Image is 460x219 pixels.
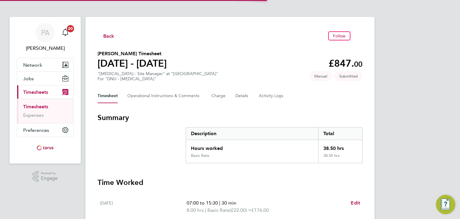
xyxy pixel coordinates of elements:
[100,199,187,214] div: [DATE]
[334,71,362,81] span: This timesheet is Submitted.
[17,143,73,153] a: Go to home page
[67,25,74,32] span: 20
[219,200,220,206] span: |
[17,45,73,52] span: Paul Aspey
[23,89,48,95] span: Timesheets
[235,89,249,103] button: Details
[98,32,114,40] button: Back
[230,207,251,213] span: (£22.00) =
[205,207,206,213] span: |
[127,89,202,103] button: Operational Instructions & Comments
[318,128,362,140] div: Total
[211,89,226,103] button: Charge
[23,112,44,118] a: Expenses
[353,34,362,37] button: Timesheets Menu
[17,85,73,99] button: Timesheets
[103,33,114,40] span: Back
[318,140,362,153] div: 38.50 hrs
[309,71,332,81] span: This timesheet was manually created.
[207,207,230,214] span: Basic Rate
[98,57,167,69] h1: [DATE] - [DATE]
[10,17,81,163] nav: Main navigation
[23,104,48,109] a: Timesheets
[23,76,34,81] span: Jobs
[17,23,73,52] a: PA[PERSON_NAME]
[41,176,58,181] span: Engage
[98,71,218,81] div: "[MEDICAL_DATA] - Site Manager" at "[GEOGRAPHIC_DATA]"
[318,153,362,163] div: 38.50 hrs
[186,128,318,140] div: Description
[17,58,73,71] button: Network
[186,140,318,153] div: Hours worked
[222,200,236,206] span: 30 min
[187,207,204,213] span: 8.00 hrs
[17,99,73,123] div: Timesheets
[41,171,58,176] span: Powered by
[328,31,350,40] button: Follow
[33,171,58,182] a: Powered byEngage
[187,200,218,206] span: 07:00 to 15:30
[23,127,49,133] span: Preferences
[259,89,284,103] button: Activity Logs
[191,153,209,158] div: Basic Rate
[35,143,56,153] img: torus-logo-retina.png
[17,72,73,85] button: Jobs
[98,178,362,187] h3: Time Worked
[333,33,346,39] span: Follow
[351,199,360,207] a: Edit
[251,207,269,213] span: £176.00
[436,195,455,214] button: Engage Resource Center
[23,62,42,68] span: Network
[98,89,118,103] button: Timesheet
[59,23,71,42] a: 20
[98,50,167,57] h2: [PERSON_NAME] Timesheet
[328,58,362,69] app-decimal: £847.
[351,200,360,206] span: Edit
[41,29,50,36] span: PA
[98,76,218,81] div: For "DNU - [MEDICAL_DATA]"
[186,127,362,163] div: Summary
[354,60,362,68] span: 00
[17,123,73,137] button: Preferences
[98,113,362,122] h3: Summary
